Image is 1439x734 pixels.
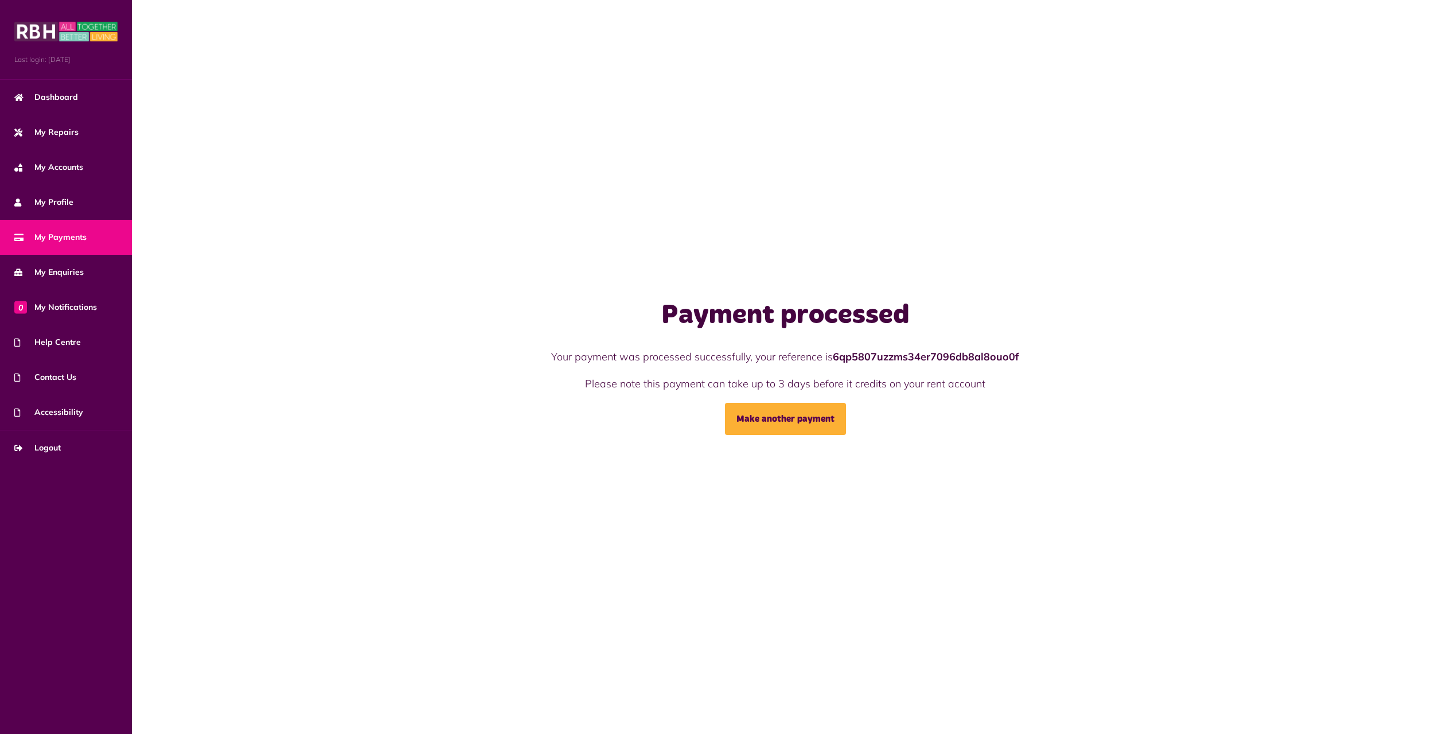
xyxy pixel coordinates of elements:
[463,349,1107,364] p: Your payment was processed successfully, your reference is
[14,196,73,208] span: My Profile
[14,20,118,43] img: MyRBH
[14,126,79,138] span: My Repairs
[14,301,97,313] span: My Notifications
[463,376,1107,391] p: Please note this payment can take up to 3 days before it credits on your rent account
[14,91,78,103] span: Dashboard
[833,350,1019,363] strong: 6qp5807uzzms34er7096db8al8ouo0f
[463,299,1107,332] h1: Payment processed
[14,266,84,278] span: My Enquiries
[725,403,846,435] a: Make another payment
[14,406,83,418] span: Accessibility
[14,231,87,243] span: My Payments
[14,55,118,65] span: Last login: [DATE]
[14,371,76,383] span: Contact Us
[14,442,61,454] span: Logout
[14,301,27,313] span: 0
[14,161,83,173] span: My Accounts
[14,336,81,348] span: Help Centre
